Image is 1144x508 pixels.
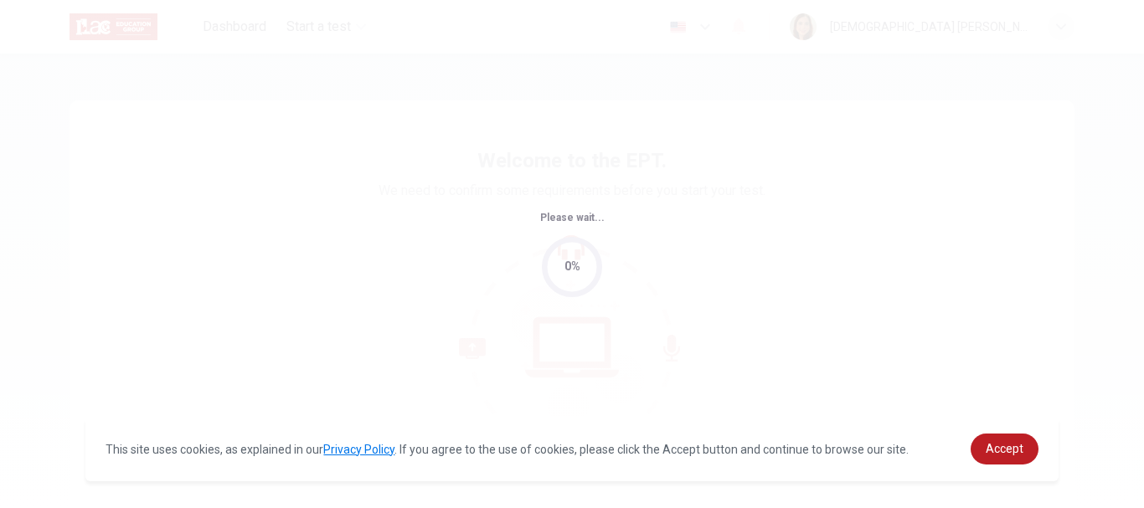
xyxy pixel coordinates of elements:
[540,212,605,223] span: Please wait...
[323,443,394,456] a: Privacy Policy
[85,417,1058,481] div: cookieconsent
[564,257,580,276] div: 0%
[971,434,1038,464] a: dismiss cookie message
[106,443,909,456] span: This site uses cookies, as explained in our . If you agree to the use of cookies, please click th...
[986,442,1023,455] span: Accept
